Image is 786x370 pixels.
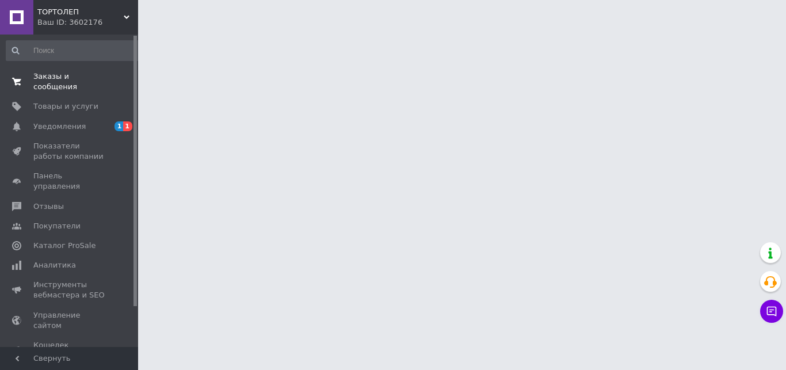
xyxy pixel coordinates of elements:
span: Отзывы [33,201,64,212]
span: ТОРТОЛЕП [37,7,124,17]
span: Инструменты вебмастера и SEO [33,280,106,300]
span: Уведомления [33,121,86,132]
span: Заказы и сообщения [33,71,106,92]
span: Покупатели [33,221,81,231]
span: 1 [115,121,124,131]
button: Чат с покупателем [760,300,783,323]
div: Ваш ID: 3602176 [37,17,138,28]
span: Каталог ProSale [33,241,96,251]
span: Кошелек компании [33,340,106,361]
span: Товары и услуги [33,101,98,112]
input: Поиск [6,40,142,61]
span: Показатели работы компании [33,141,106,162]
span: Аналитика [33,260,76,270]
span: Управление сайтом [33,310,106,331]
span: 1 [123,121,132,131]
span: Панель управления [33,171,106,192]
